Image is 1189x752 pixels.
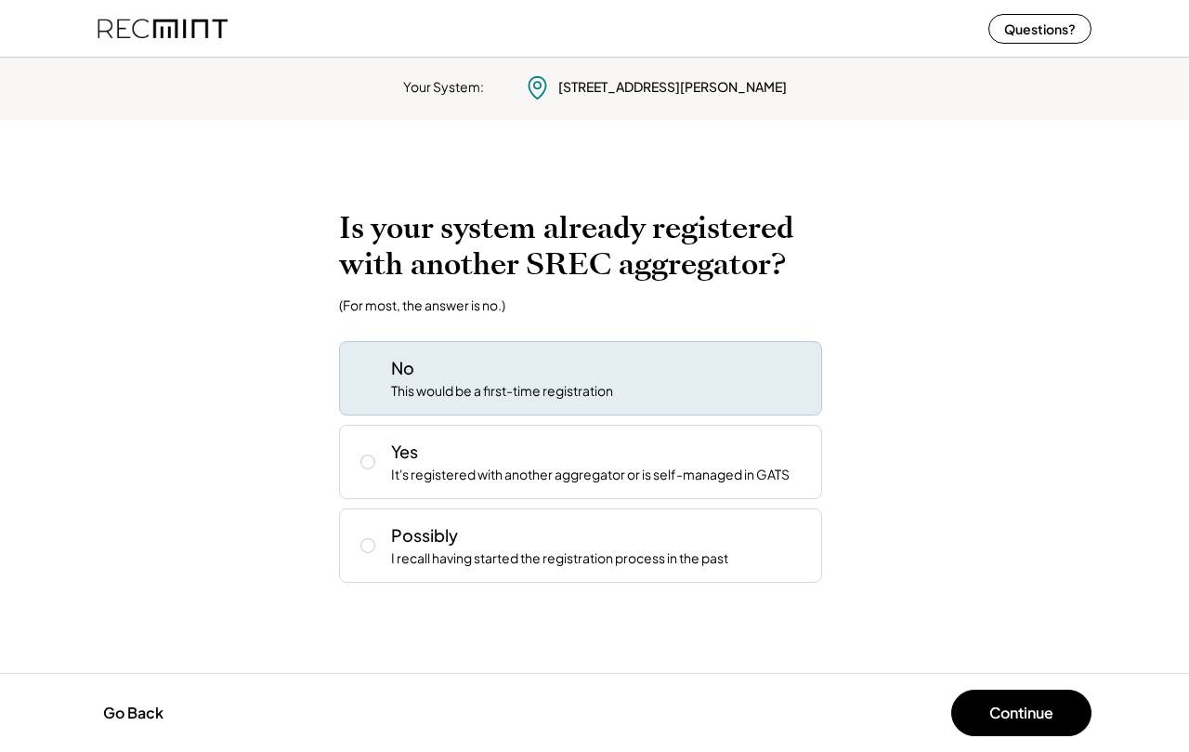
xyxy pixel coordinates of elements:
h2: Is your system already registered with another SREC aggregator? [339,210,850,283]
img: recmint-logotype%403x%20%281%29.jpeg [98,4,228,53]
div: Possibly [391,523,458,547]
div: I recall having started the registration process in the past [391,549,728,568]
div: This would be a first-time registration [391,382,613,401]
div: Your System: [403,78,484,97]
button: Go Back [98,693,169,733]
div: Yes [391,440,418,463]
div: It's registered with another aggregator or is self-managed in GATS [391,466,790,484]
button: Questions? [988,14,1091,44]
div: (For most, the answer is no.) [339,297,505,313]
button: Continue [951,690,1091,736]
div: [STREET_ADDRESS][PERSON_NAME] [558,78,787,97]
div: No [391,356,414,379]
